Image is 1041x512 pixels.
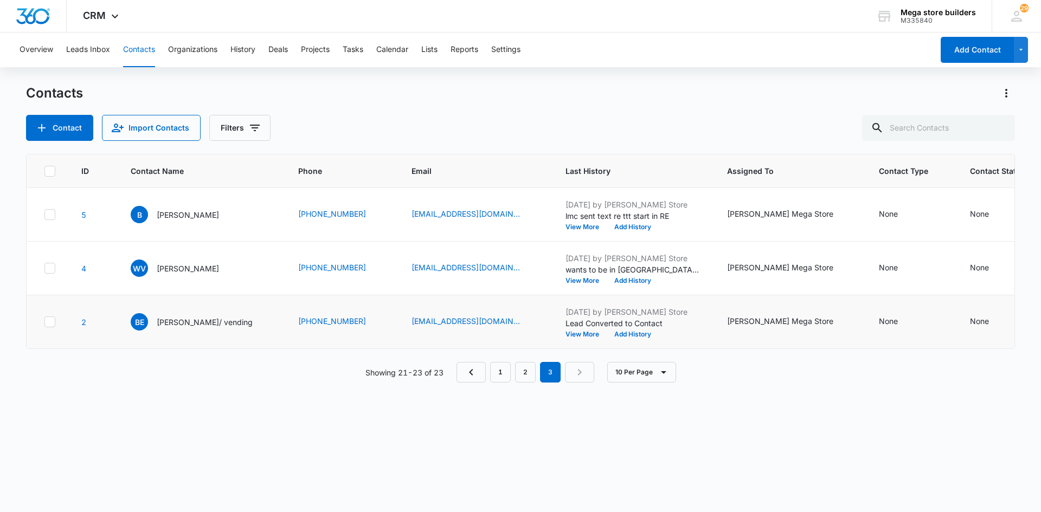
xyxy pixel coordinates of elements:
[343,33,363,67] button: Tasks
[81,165,89,177] span: ID
[727,208,833,219] div: [PERSON_NAME] Mega Store
[131,260,239,277] div: Contact Name - William Velez - Select to Edit Field
[131,206,148,223] span: B
[209,115,271,141] button: Filters
[540,362,561,383] em: 3
[970,165,1025,177] span: Contact Status
[970,262,989,273] div: None
[412,315,520,327] a: [EMAIL_ADDRESS][DOMAIN_NAME]
[412,262,520,273] a: [EMAIL_ADDRESS][DOMAIN_NAME]
[168,33,217,67] button: Organizations
[998,85,1015,102] button: Actions
[123,33,155,67] button: Contacts
[412,208,539,221] div: Email - edibledeliveries@gmail.com - Select to Edit Field
[81,317,86,327] a: Navigate to contact details page for bruce edible/ vending
[412,315,539,328] div: Email - Edibledeliveries@gmail.com - Select to Edit Field
[1020,4,1029,12] div: notifications count
[566,317,701,329] p: Lead Converted to Contact
[81,264,86,273] a: Navigate to contact details page for William Velez
[970,208,1008,221] div: Contact Status - None - Select to Edit Field
[727,262,853,275] div: Assigned To - John Mega Store - Select to Edit Field
[490,362,511,383] a: Page 1
[298,208,366,219] a: [PHONE_NUMBER]
[298,208,385,221] div: Phone - (914) 494-4099 - Select to Edit Field
[83,10,106,21] span: CRM
[491,33,520,67] button: Settings
[298,315,385,328] div: Phone - +1 (914) 423-4534 - Select to Edit Field
[66,33,110,67] button: Leads Inbox
[566,277,607,284] button: View More
[26,115,93,141] button: Add Contact
[727,315,853,328] div: Assigned To - John Mega Store - Select to Edit Field
[376,33,408,67] button: Calendar
[515,362,536,383] a: Page 2
[365,367,444,378] p: Showing 21-23 of 23
[566,210,701,222] p: lmc sent text re ttt start in RE
[566,199,701,210] p: [DATE] by [PERSON_NAME] Store
[451,33,478,67] button: Reports
[421,33,438,67] button: Lists
[131,260,148,277] span: WV
[131,313,148,330] span: be
[879,262,917,275] div: Contact Type - None - Select to Edit Field
[607,224,659,230] button: Add History
[102,115,201,141] button: Import Contacts
[566,264,701,275] p: wants to be in [GEOGRAPHIC_DATA]; address he ave in [GEOGRAPHIC_DATA] was declined by fedex--tryi...
[157,209,219,221] p: [PERSON_NAME]
[727,165,837,177] span: Assigned To
[566,331,607,338] button: View More
[20,33,53,67] button: Overview
[157,263,219,274] p: [PERSON_NAME]
[727,208,853,221] div: Assigned To - John Mega Store - Select to Edit Field
[879,208,898,219] div: None
[879,262,898,273] div: None
[727,315,833,327] div: [PERSON_NAME] Mega Store
[970,208,989,219] div: None
[131,206,239,223] div: Contact Name - Bruce - Select to Edit Field
[457,362,486,383] a: Previous Page
[727,262,833,273] div: [PERSON_NAME] Mega Store
[566,165,685,177] span: Last History
[566,224,607,230] button: View More
[862,115,1015,141] input: Search Contacts
[457,362,594,383] nav: Pagination
[879,315,898,327] div: None
[970,315,989,327] div: None
[298,262,385,275] div: Phone - (407) 591-7229 - Select to Edit Field
[412,262,539,275] div: Email - velezw2@gmail.com - Select to Edit Field
[879,208,917,221] div: Contact Type - None - Select to Edit Field
[879,315,917,328] div: Contact Type - None - Select to Edit Field
[566,306,701,317] p: [DATE] by [PERSON_NAME] Store
[901,17,976,24] div: account id
[412,165,524,177] span: Email
[298,262,366,273] a: [PHONE_NUMBER]
[607,277,659,284] button: Add History
[81,210,86,219] a: Navigate to contact details page for Bruce
[298,165,370,177] span: Phone
[230,33,255,67] button: History
[268,33,288,67] button: Deals
[901,8,976,17] div: account name
[298,315,366,327] a: [PHONE_NUMBER]
[131,165,256,177] span: Contact Name
[157,316,253,328] p: [PERSON_NAME]/ vending
[607,362,676,383] button: 10 Per Page
[970,262,1008,275] div: Contact Status - None - Select to Edit Field
[970,315,1008,328] div: Contact Status - None - Select to Edit Field
[131,313,272,330] div: Contact Name - bruce edible/ vending - Select to Edit Field
[1020,4,1029,12] span: 29
[879,165,928,177] span: Contact Type
[941,37,1014,63] button: Add Contact
[566,252,701,264] p: [DATE] by [PERSON_NAME] Store
[412,208,520,219] a: [EMAIL_ADDRESS][DOMAIN_NAME]
[26,85,83,101] h1: Contacts
[301,33,330,67] button: Projects
[607,331,659,338] button: Add History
